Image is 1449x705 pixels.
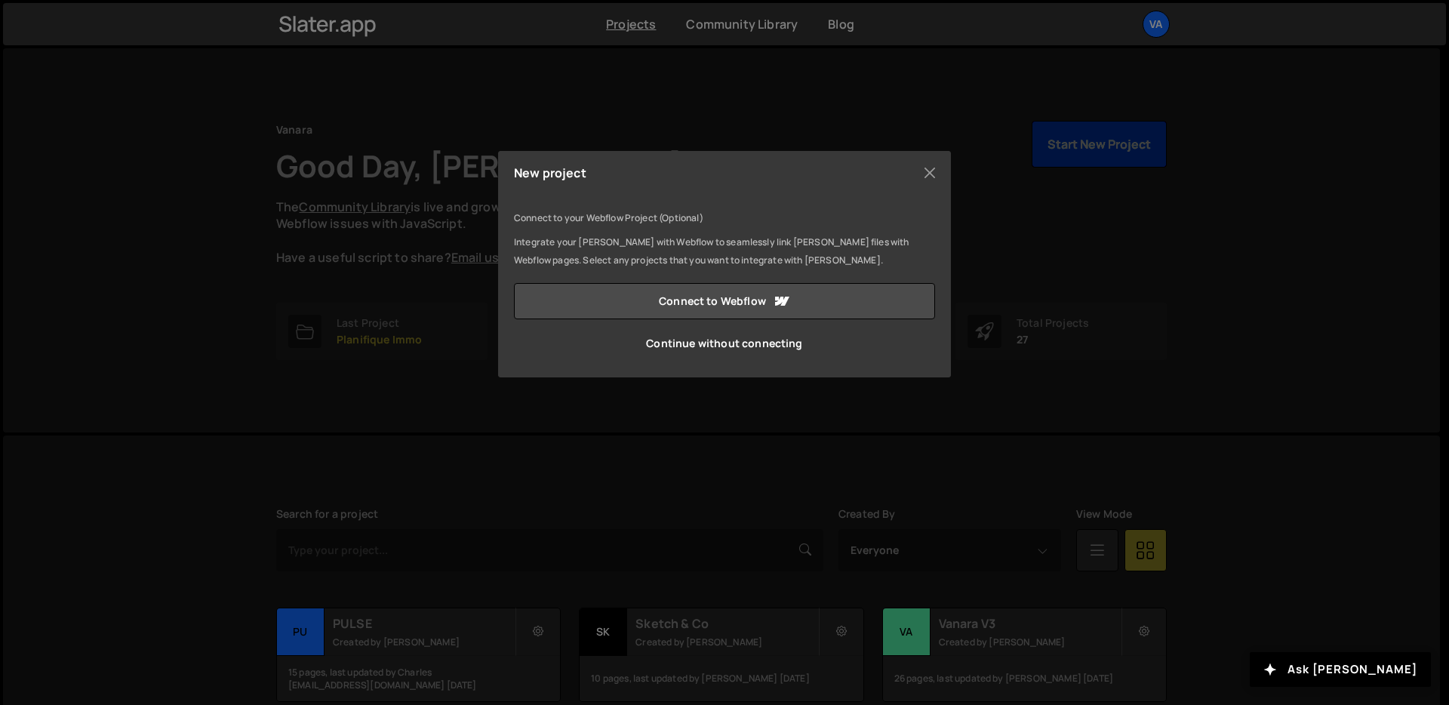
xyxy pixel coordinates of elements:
[1250,652,1431,687] button: Ask [PERSON_NAME]
[918,162,941,184] button: Close
[514,283,935,319] a: Connect to Webflow
[514,209,935,227] p: Connect to your Webflow Project (Optional)
[514,167,586,179] h5: New project
[514,233,935,269] p: Integrate your [PERSON_NAME] with Webflow to seamlessly link [PERSON_NAME] files with Webflow pag...
[514,325,935,362] a: Continue without connecting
